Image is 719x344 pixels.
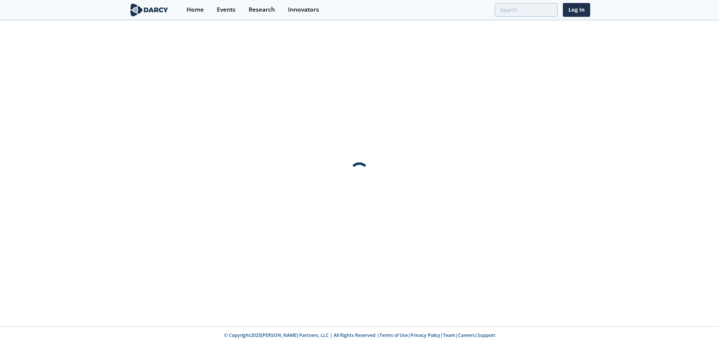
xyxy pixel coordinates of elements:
div: Events [217,7,236,13]
input: Advanced Search [495,3,558,17]
a: Privacy Policy [410,332,440,338]
p: © Copyright 2025 [PERSON_NAME] Partners, LLC | All Rights Reserved | | | | | [82,332,637,339]
a: Careers [458,332,475,338]
a: Team [443,332,455,338]
a: Terms of Use [379,332,408,338]
div: Home [186,7,204,13]
div: Innovators [288,7,319,13]
img: logo-wide.svg [129,3,170,16]
a: Log In [563,3,590,17]
a: Support [477,332,495,338]
div: Research [249,7,275,13]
